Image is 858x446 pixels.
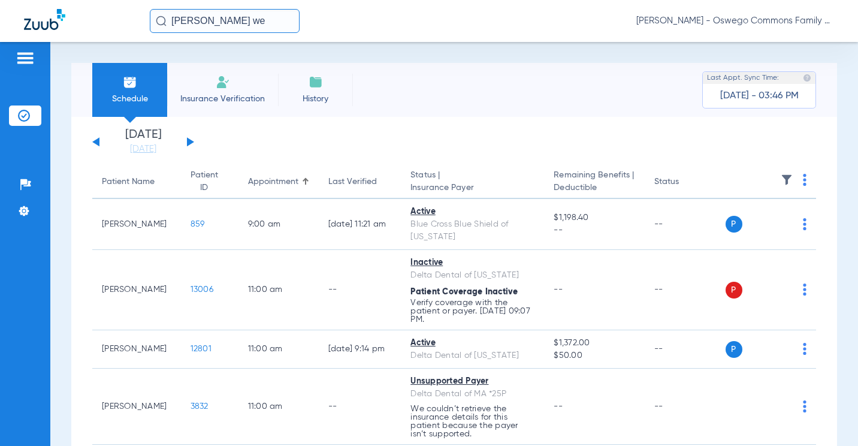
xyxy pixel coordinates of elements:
[410,405,534,438] p: We couldn’t retrieve the insurance details for this patient because the payer isn’t supported.
[720,90,799,102] span: [DATE] - 03:46 PM
[191,285,213,294] span: 13006
[410,269,534,282] div: Delta Dental of [US_STATE]
[248,176,298,188] div: Appointment
[645,369,726,445] td: --
[191,220,205,228] span: 859
[238,369,319,445] td: 11:00 AM
[410,299,534,324] p: Verify coverage with the patient or payer. [DATE] 09:07 PM.
[803,400,806,412] img: group-dot-blue.svg
[544,165,644,199] th: Remaining Benefits |
[803,343,806,355] img: group-dot-blue.svg
[726,216,742,233] span: P
[123,75,137,89] img: Schedule
[92,250,181,330] td: [PERSON_NAME]
[554,402,563,411] span: --
[554,349,635,362] span: $50.00
[803,284,806,296] img: group-dot-blue.svg
[554,337,635,349] span: $1,372.00
[107,129,179,155] li: [DATE]
[319,250,401,330] td: --
[238,199,319,250] td: 9:00 AM
[554,285,563,294] span: --
[781,174,793,186] img: filter.svg
[410,388,534,400] div: Delta Dental of MA *25P
[319,369,401,445] td: --
[248,176,309,188] div: Appointment
[191,402,209,411] span: 3832
[410,218,534,243] div: Blue Cross Blue Shield of [US_STATE]
[309,75,323,89] img: History
[102,176,155,188] div: Patient Name
[328,176,377,188] div: Last Verified
[645,199,726,250] td: --
[410,288,518,296] span: Patient Coverage Inactive
[401,165,544,199] th: Status |
[554,224,635,237] span: --
[101,93,158,105] span: Schedule
[726,341,742,358] span: P
[803,174,806,186] img: group-dot-blue.svg
[16,51,35,65] img: hamburger-icon
[150,9,300,33] input: Search for patients
[410,349,534,362] div: Delta Dental of [US_STATE]
[645,250,726,330] td: --
[636,15,834,27] span: [PERSON_NAME] - Oswego Commons Family Dental
[554,182,635,194] span: Deductible
[410,375,534,388] div: Unsupported Payer
[191,345,212,353] span: 12801
[24,9,65,30] img: Zuub Logo
[726,282,742,299] span: P
[645,330,726,369] td: --
[803,218,806,230] img: group-dot-blue.svg
[287,93,344,105] span: History
[410,337,534,349] div: Active
[191,169,218,194] div: Patient ID
[238,330,319,369] td: 11:00 AM
[107,143,179,155] a: [DATE]
[410,257,534,269] div: Inactive
[216,75,230,89] img: Manual Insurance Verification
[176,93,269,105] span: Insurance Verification
[319,199,401,250] td: [DATE] 11:21 AM
[102,176,171,188] div: Patient Name
[238,250,319,330] td: 11:00 AM
[410,182,534,194] span: Insurance Payer
[319,330,401,369] td: [DATE] 9:14 PM
[156,16,167,26] img: Search Icon
[707,72,779,84] span: Last Appt. Sync Time:
[410,206,534,218] div: Active
[645,165,726,199] th: Status
[554,212,635,224] span: $1,198.40
[328,176,392,188] div: Last Verified
[191,169,229,194] div: Patient ID
[92,330,181,369] td: [PERSON_NAME]
[803,74,811,82] img: last sync help info
[92,369,181,445] td: [PERSON_NAME]
[92,199,181,250] td: [PERSON_NAME]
